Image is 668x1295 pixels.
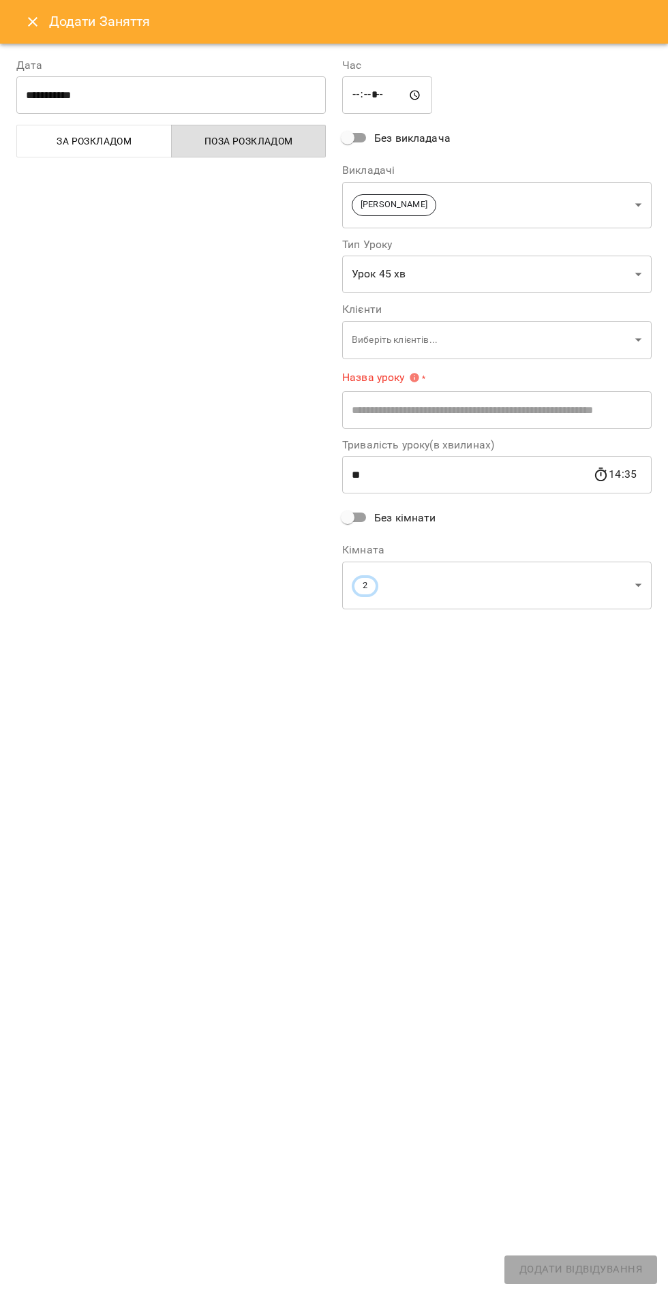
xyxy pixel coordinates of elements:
[342,239,652,250] label: Тип Уроку
[352,198,436,211] span: [PERSON_NAME]
[342,545,652,555] label: Кімната
[342,440,652,451] label: Тривалість уроку(в хвилинах)
[374,130,451,147] span: Без викладача
[374,510,436,526] span: Без кімнати
[342,320,652,359] div: Виберіть клієнтів...
[16,125,172,157] button: За розкладом
[180,133,318,149] span: Поза розкладом
[409,372,420,383] svg: Вкажіть назву уроку або виберіть клієнтів
[342,165,652,176] label: Викладачі
[16,5,49,38] button: Close
[16,60,326,71] label: Дата
[342,561,652,609] div: 2
[342,60,652,71] label: Час
[342,181,652,228] div: [PERSON_NAME]
[342,304,652,315] label: Клієнти
[49,11,652,32] h6: Додати Заняття
[352,333,630,347] p: Виберіть клієнтів...
[171,125,327,157] button: Поза розкладом
[342,256,652,294] div: Урок 45 хв
[342,372,420,383] span: Назва уроку
[25,133,164,149] span: За розкладом
[354,579,376,592] span: 2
